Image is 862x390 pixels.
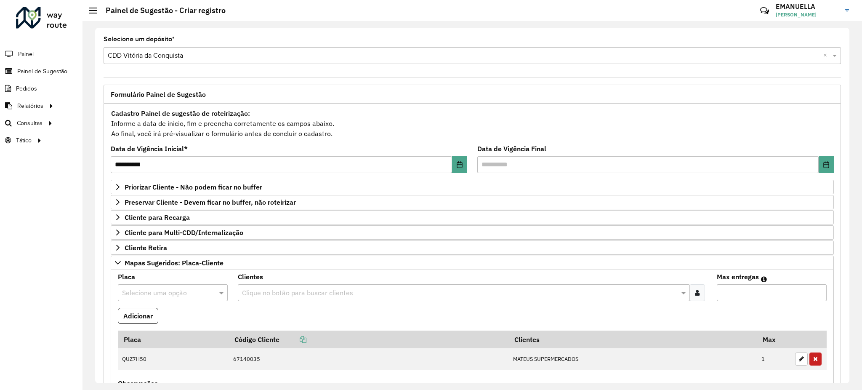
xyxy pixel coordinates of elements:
[16,84,37,93] span: Pedidos
[776,3,839,11] h3: EMANUELLA
[111,240,834,255] a: Cliente Retira
[104,34,175,44] label: Selecione um depósito
[18,50,34,59] span: Painel
[508,331,757,348] th: Clientes
[111,256,834,270] a: Mapas Sugeridos: Placa-Cliente
[125,184,262,190] span: Priorizar Cliente - Não podem ficar no buffer
[125,214,190,221] span: Cliente para Recarga
[125,229,243,236] span: Cliente para Multi-CDD/Internalização
[17,67,67,76] span: Painel de Sugestão
[125,199,296,206] span: Preservar Cliente - Devem ficar no buffer, não roteirizar
[118,308,158,324] button: Adicionar
[717,272,759,282] label: Max entregas
[111,195,834,209] a: Preservar Cliente - Devem ficar no buffer, não roteirizar
[118,378,158,388] label: Observações
[111,210,834,224] a: Cliente para Recarga
[111,109,250,118] strong: Cadastro Painel de sugestão de roteirização:
[17,119,43,128] span: Consultas
[97,6,226,15] h2: Painel de Sugestão - Criar registro
[111,225,834,240] a: Cliente para Multi-CDD/Internalização
[17,102,43,110] span: Relatórios
[761,276,767,283] em: Máximo de clientes que serão colocados na mesma rota com os clientes informados
[118,331,229,348] th: Placa
[229,348,508,370] td: 67140035
[125,259,223,266] span: Mapas Sugeridos: Placa-Cliente
[508,348,757,370] td: MATEUS SUPERMERCADOS
[757,348,791,370] td: 1
[756,2,774,20] a: Contato Rápido
[279,335,306,344] a: Copiar
[776,11,839,19] span: [PERSON_NAME]
[452,156,467,173] button: Choose Date
[125,244,167,251] span: Cliente Retira
[111,108,834,139] div: Informe a data de inicio, fim e preencha corretamente os campos abaixo. Ao final, você irá pré-vi...
[111,91,206,98] span: Formulário Painel de Sugestão
[111,180,834,194] a: Priorizar Cliente - Não podem ficar no buffer
[757,331,791,348] th: Max
[477,144,546,154] label: Data de Vigência Final
[229,331,508,348] th: Código Cliente
[16,136,32,145] span: Tático
[238,272,263,282] label: Clientes
[823,51,830,61] span: Clear all
[118,348,229,370] td: QUZ7H50
[118,272,135,282] label: Placa
[819,156,834,173] button: Choose Date
[111,144,188,154] label: Data de Vigência Inicial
